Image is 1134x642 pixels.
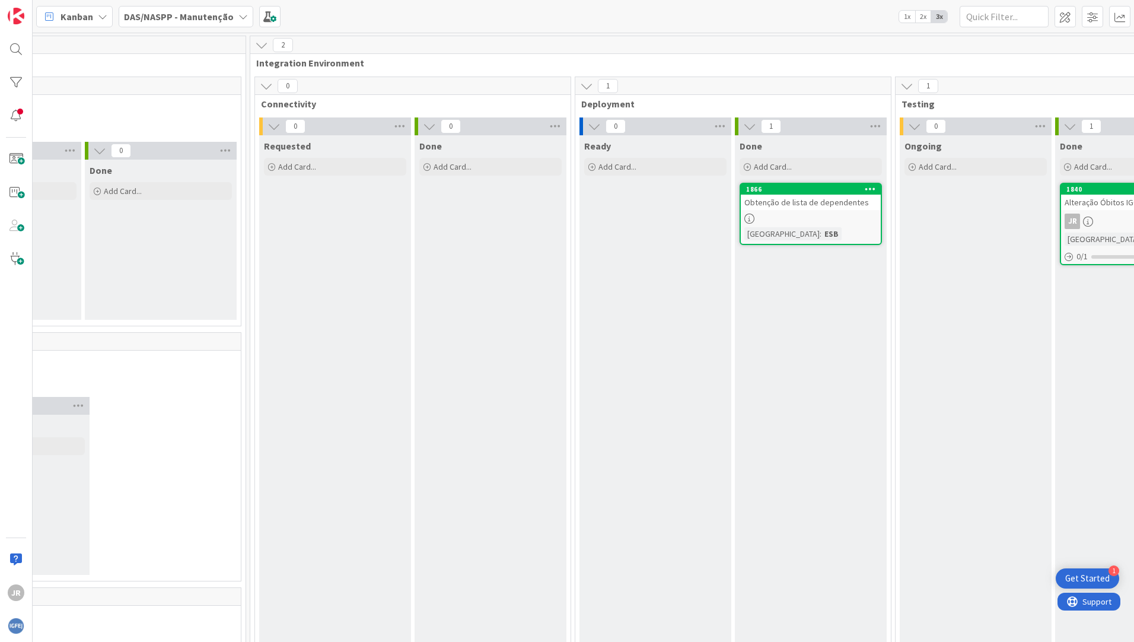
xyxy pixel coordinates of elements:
span: Connectivity [261,98,556,110]
div: 1866Obtenção de lista de dependentes [741,184,881,210]
span: : [820,227,821,240]
span: Support [25,2,54,16]
input: Quick Filter... [960,6,1049,27]
b: DAS/NASPP - Manutenção [124,11,234,23]
span: 0 [926,119,946,134]
span: 1 [918,79,938,93]
span: 1 [598,79,618,93]
span: 1 [761,119,781,134]
a: 1866Obtenção de lista de dependentes[GEOGRAPHIC_DATA]:ESB [740,183,882,245]
span: 3x [931,11,947,23]
span: 0 [606,119,626,134]
span: Add Card... [754,161,792,172]
div: 1866 [741,184,881,195]
span: Requested [264,140,311,152]
span: Done [740,140,762,152]
div: [GEOGRAPHIC_DATA] [744,227,820,240]
span: Add Card... [598,161,636,172]
span: Add Card... [1074,161,1112,172]
div: JR [1065,214,1080,229]
span: 0 / 1 [1076,250,1088,263]
span: Done [90,164,112,176]
div: JR [8,584,24,601]
div: Get Started [1065,573,1110,584]
span: 1x [899,11,915,23]
span: Done [419,140,442,152]
span: 2x [915,11,931,23]
span: Ready [584,140,611,152]
span: 0 [441,119,461,134]
span: Add Card... [919,161,957,172]
div: Open Get Started checklist, remaining modules: 1 [1056,568,1119,589]
div: Obtenção de lista de dependentes [741,195,881,210]
span: 0 [111,144,131,158]
span: Kanban [60,9,93,24]
span: 1 [1081,119,1101,134]
span: 0 [278,79,298,93]
span: Add Card... [434,161,472,172]
div: 1 [1108,565,1119,576]
span: 2 [273,38,293,52]
span: Add Card... [278,161,316,172]
span: Ongoing [904,140,942,152]
span: Deployment [581,98,876,110]
div: 1866 [746,185,881,193]
span: Done [1060,140,1082,152]
img: Visit kanbanzone.com [8,8,24,24]
span: 0 [285,119,305,134]
div: ESB [821,227,842,240]
span: Add Card... [104,186,142,196]
img: avatar [8,618,24,634]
